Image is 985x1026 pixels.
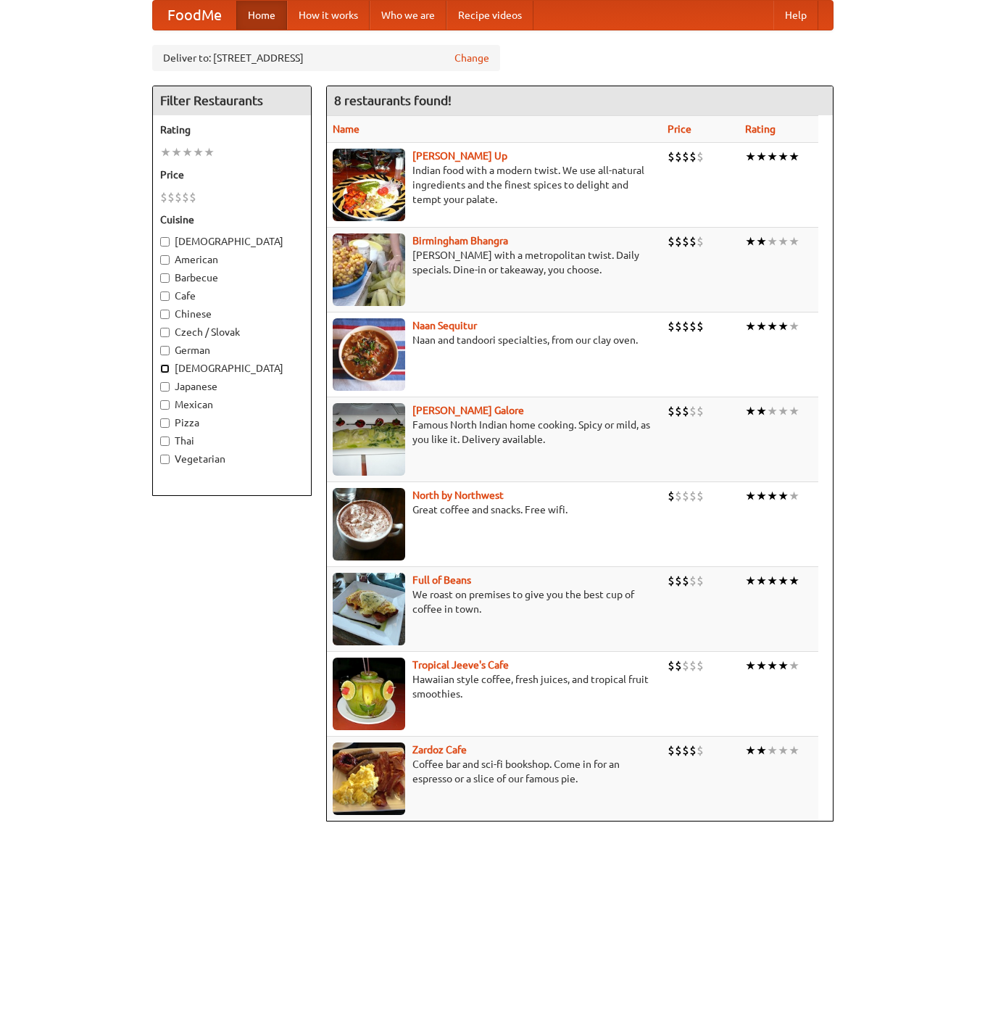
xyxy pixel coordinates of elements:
a: [PERSON_NAME] Galore [412,405,524,416]
input: [DEMOGRAPHIC_DATA] [160,237,170,247]
li: ★ [756,403,767,419]
img: zardoz.jpg [333,742,405,815]
a: Who we are [370,1,446,30]
li: ★ [756,149,767,165]
li: ★ [767,742,778,758]
p: [PERSON_NAME] with a metropolitan twist. Daily specials. Dine-in or takeaway, you choose. [333,248,657,277]
li: $ [689,149,697,165]
li: $ [668,658,675,674]
input: American [160,255,170,265]
li: ★ [756,658,767,674]
li: ★ [789,318,799,334]
label: Chinese [160,307,304,321]
img: curryup.jpg [333,149,405,221]
li: $ [689,233,697,249]
li: ★ [789,573,799,589]
p: Great coffee and snacks. Free wifi. [333,502,657,517]
li: ★ [789,488,799,504]
li: $ [675,233,682,249]
li: $ [189,189,196,205]
li: ★ [745,233,756,249]
label: Cafe [160,289,304,303]
li: $ [668,488,675,504]
li: $ [697,658,704,674]
input: Chinese [160,310,170,319]
a: [PERSON_NAME] Up [412,150,507,162]
label: Mexican [160,397,304,412]
li: ★ [789,658,799,674]
li: $ [668,742,675,758]
li: ★ [778,233,789,249]
li: ★ [745,318,756,334]
li: ★ [160,144,171,160]
li: ★ [778,318,789,334]
li: ★ [789,149,799,165]
li: $ [675,318,682,334]
li: ★ [767,233,778,249]
h5: Rating [160,123,304,137]
label: American [160,252,304,267]
input: Pizza [160,418,170,428]
label: [DEMOGRAPHIC_DATA] [160,361,304,376]
li: $ [167,189,175,205]
li: $ [689,742,697,758]
li: ★ [171,144,182,160]
h5: Price [160,167,304,182]
li: $ [689,573,697,589]
a: How it works [287,1,370,30]
a: Home [236,1,287,30]
li: ★ [756,742,767,758]
p: Famous North Indian home cooking. Spicy or mild, as you like it. Delivery available. [333,418,657,447]
a: North by Northwest [412,489,504,501]
p: We roast on premises to give you the best cup of coffee in town. [333,587,657,616]
li: ★ [767,488,778,504]
h5: Cuisine [160,212,304,227]
li: ★ [767,403,778,419]
p: Hawaiian style coffee, fresh juices, and tropical fruit smoothies. [333,672,657,701]
input: Japanese [160,382,170,392]
li: ★ [756,573,767,589]
li: $ [682,742,689,758]
li: $ [160,189,167,205]
li: ★ [767,149,778,165]
b: Full of Beans [412,574,471,586]
a: Naan Sequitur [412,320,477,331]
li: $ [682,318,689,334]
li: $ [697,403,704,419]
li: $ [668,403,675,419]
li: $ [182,189,189,205]
a: Tropical Jeeve's Cafe [412,659,509,671]
h4: Filter Restaurants [153,86,311,115]
a: Rating [745,123,776,135]
li: ★ [789,742,799,758]
li: ★ [756,488,767,504]
a: Zardoz Cafe [412,744,467,756]
li: $ [697,318,704,334]
li: $ [668,233,675,249]
li: $ [697,573,704,589]
a: Birmingham Bhangra [412,235,508,247]
label: Pizza [160,415,304,430]
li: $ [675,742,682,758]
li: $ [668,318,675,334]
li: ★ [745,488,756,504]
label: [DEMOGRAPHIC_DATA] [160,234,304,249]
li: ★ [778,488,789,504]
input: German [160,346,170,355]
label: German [160,343,304,357]
li: $ [675,573,682,589]
label: Japanese [160,379,304,394]
p: Coffee bar and sci-fi bookshop. Come in for an espresso or a slice of our famous pie. [333,757,657,786]
li: $ [675,658,682,674]
li: ★ [745,149,756,165]
li: $ [675,149,682,165]
li: $ [682,403,689,419]
li: ★ [745,742,756,758]
a: Price [668,123,691,135]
